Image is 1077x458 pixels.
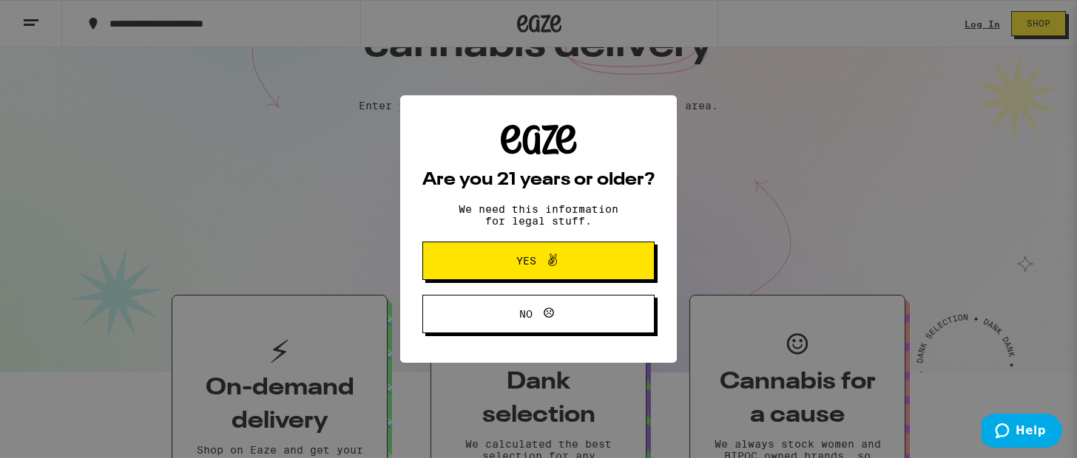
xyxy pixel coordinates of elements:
span: Yes [516,256,536,266]
span: No [519,309,533,319]
h2: Are you 21 years or older? [422,171,655,189]
p: We need this information for legal stuff. [446,203,631,227]
button: No [422,295,655,333]
iframe: Opens a widget where you can find more information [982,414,1062,451]
button: Yes [422,242,655,280]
